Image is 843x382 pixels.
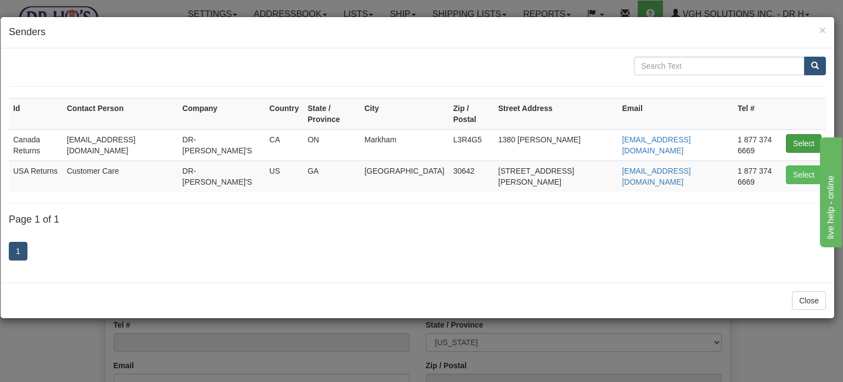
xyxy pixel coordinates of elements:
th: Company [178,98,265,129]
a: 1 [9,242,27,261]
h4: Senders [9,25,826,40]
button: Select [786,165,822,184]
td: 1 877 374 6669 [733,129,782,160]
td: [GEOGRAPHIC_DATA] [360,160,449,192]
th: Tel # [733,98,782,129]
td: [STREET_ADDRESS][PERSON_NAME] [494,160,618,192]
td: CA [265,129,304,160]
input: Search Text [634,57,805,75]
button: Select [786,134,822,153]
td: DR-[PERSON_NAME]'S [178,160,265,192]
th: Contact Person [63,98,178,129]
a: [EMAIL_ADDRESS][DOMAIN_NAME] [622,135,690,155]
div: live help - online [8,7,102,20]
td: DR-[PERSON_NAME]'S [178,129,265,160]
td: L3R4G5 [449,129,494,160]
h4: Page 1 of 1 [9,214,826,225]
td: Canada Returns [9,129,63,160]
th: Zip / Postal [449,98,494,129]
button: Close [819,24,826,36]
span: × [819,24,826,36]
td: 30642 [449,160,494,192]
td: Customer Care [63,160,178,192]
td: [EMAIL_ADDRESS][DOMAIN_NAME] [63,129,178,160]
th: Id [9,98,63,129]
button: Close [792,291,826,310]
td: US [265,160,304,192]
td: ON [303,129,360,160]
td: Markham [360,129,449,160]
td: GA [303,160,360,192]
th: Street Address [494,98,618,129]
th: City [360,98,449,129]
td: 1 877 374 6669 [733,160,782,192]
iframe: chat widget [818,135,842,247]
th: State / Province [303,98,360,129]
th: Email [617,98,733,129]
td: USA Returns [9,160,63,192]
th: Country [265,98,304,129]
td: 1380 [PERSON_NAME] [494,129,618,160]
a: [EMAIL_ADDRESS][DOMAIN_NAME] [622,167,690,186]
